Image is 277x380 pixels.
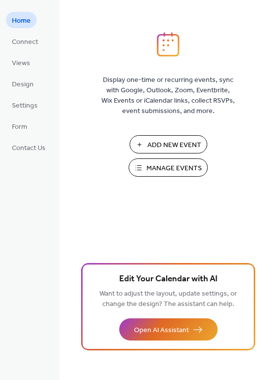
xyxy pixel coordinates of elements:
span: Settings [12,101,38,111]
span: Form [12,122,27,132]
a: Connect [6,33,44,49]
a: Views [6,54,36,71]
a: Design [6,76,40,92]
a: Settings [6,97,44,113]
a: Form [6,118,33,134]
button: Open AI Assistant [119,318,218,341]
button: Manage Events [129,158,208,177]
span: Open AI Assistant [134,325,189,336]
span: Want to adjust the layout, update settings, or change the design? The assistant can help. [99,287,237,311]
span: Contact Us [12,143,46,153]
span: Manage Events [146,163,202,174]
span: Design [12,79,34,90]
span: Edit Your Calendar with AI [119,272,218,286]
span: Display one-time or recurring events, sync with Google, Outlook, Zoom, Eventbrite, Wix Events or ... [101,75,235,116]
button: Add New Event [130,135,207,153]
span: Views [12,58,30,69]
img: logo_icon.svg [157,32,180,57]
span: Home [12,16,31,26]
a: Contact Us [6,139,51,155]
span: Connect [12,37,38,47]
span: Add New Event [147,140,201,151]
a: Home [6,12,37,28]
